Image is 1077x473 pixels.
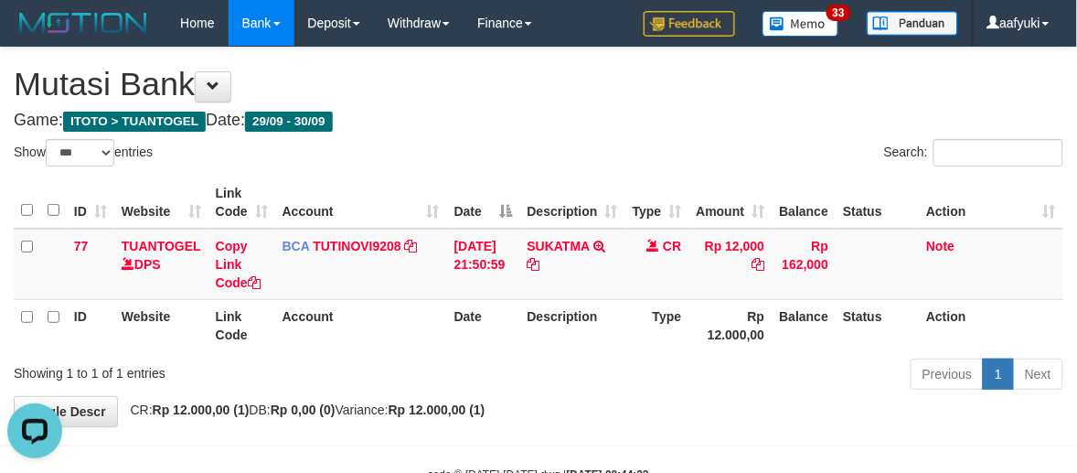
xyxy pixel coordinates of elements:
[114,299,208,351] th: Website
[405,239,418,253] a: Copy TUTINOVI9208 to clipboard
[663,239,681,253] span: CR
[688,229,772,300] td: Rp 12,000
[836,177,919,229] th: Status
[313,239,400,253] a: TUTINOVI9208
[688,177,772,229] th: Amount: activate to sort column ascending
[1013,359,1063,390] a: Next
[74,239,89,253] span: 77
[153,403,250,417] strong: Rp 12.000,00 (1)
[884,139,1063,167] label: Search:
[911,359,984,390] a: Previous
[14,9,153,37] img: MOTION_logo.png
[625,299,689,351] th: Type
[389,403,485,417] strong: Rp 12.000,00 (1)
[271,403,336,417] strong: Rp 0,00 (0)
[275,177,447,229] th: Account: activate to sort column ascending
[528,239,590,253] a: SUKATMA
[772,229,836,300] td: Rp 162,000
[7,7,62,62] button: Open LiveChat chat widget
[752,257,764,272] a: Copy Rp 12,000 to clipboard
[447,229,520,300] td: [DATE] 21:50:59
[762,11,839,37] img: Button%20Memo.svg
[46,139,114,167] select: Showentries
[867,11,958,36] img: panduan.png
[919,299,1063,351] th: Action
[114,177,208,229] th: Website: activate to sort column ascending
[933,139,1063,167] input: Search:
[245,112,333,132] span: 29/09 - 30/09
[67,299,114,351] th: ID
[275,299,447,351] th: Account
[926,239,954,253] a: Note
[520,299,625,351] th: Description
[447,299,520,351] th: Date
[772,177,836,229] th: Balance
[14,357,435,382] div: Showing 1 to 1 of 1 entries
[983,359,1014,390] a: 1
[14,66,1063,102] h1: Mutasi Bank
[688,299,772,351] th: Rp 12.000,00
[919,177,1063,229] th: Action: activate to sort column ascending
[122,403,485,417] span: CR: DB: Variance:
[625,177,689,229] th: Type: activate to sort column ascending
[122,239,201,253] a: TUANTOGEL
[114,229,208,300] td: DPS
[208,299,275,351] th: Link Code
[63,112,206,132] span: ITOTO > TUANTOGEL
[14,139,153,167] label: Show entries
[283,239,310,253] span: BCA
[644,11,735,37] img: Feedback.jpg
[447,177,520,229] th: Date: activate to sort column descending
[14,112,1063,130] h4: Game: Date:
[772,299,836,351] th: Balance
[528,257,540,272] a: Copy SUKATMA to clipboard
[67,177,114,229] th: ID: activate to sort column ascending
[520,177,625,229] th: Description: activate to sort column ascending
[826,5,851,21] span: 33
[216,239,261,290] a: Copy Link Code
[208,177,275,229] th: Link Code: activate to sort column ascending
[836,299,919,351] th: Status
